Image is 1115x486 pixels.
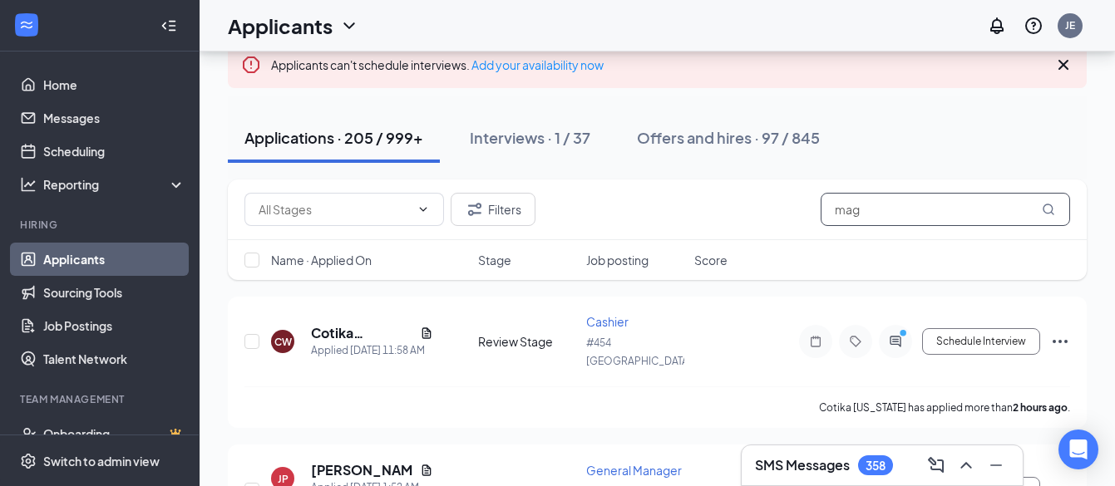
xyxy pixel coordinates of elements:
h3: SMS Messages [755,456,850,474]
svg: Settings [20,453,37,469]
div: Switch to admin view [43,453,160,469]
svg: Document [420,326,433,340]
svg: ChevronDown [339,16,359,36]
button: Filter Filters [451,193,535,226]
div: Reporting [43,176,186,193]
svg: PrimaryDot [895,328,915,341]
svg: ChevronUp [956,455,976,475]
span: Job posting [586,252,649,268]
a: Add your availability now [471,57,604,72]
span: Cashier [586,314,629,329]
span: Score [694,252,728,268]
svg: ComposeMessage [926,455,946,475]
input: All Stages [259,200,410,218]
svg: MagnifyingGlass [1042,203,1055,216]
div: Applied [DATE] 11:58 AM [311,342,433,359]
a: Job Postings [43,309,185,342]
svg: Note [806,335,826,348]
svg: Notifications [987,16,1007,36]
a: Talent Network [43,342,185,376]
input: Search in applications [821,193,1070,226]
svg: ActiveChat [886,335,905,348]
div: Applications · 205 / 999+ [244,127,423,148]
button: ChevronUp [953,452,979,479]
svg: Error [241,55,261,75]
span: Name · Applied On [271,252,372,268]
div: CW [274,335,292,349]
svg: Analysis [20,176,37,193]
span: #454 [GEOGRAPHIC_DATA] [586,336,692,367]
div: Offers and hires · 97 / 845 [637,127,820,148]
div: Interviews · 1 / 37 [470,127,590,148]
svg: Minimize [986,455,1006,475]
a: Scheduling [43,135,185,168]
div: 358 [866,459,886,473]
span: Stage [478,252,511,268]
span: Applicants can't schedule interviews. [271,57,604,72]
button: Minimize [983,452,1009,479]
svg: Tag [846,335,866,348]
a: Applicants [43,243,185,276]
h1: Applicants [228,12,333,40]
a: Sourcing Tools [43,276,185,309]
div: Review Stage [478,333,576,350]
h5: Cotika [US_STATE] [311,324,413,342]
div: Team Management [20,392,182,406]
span: General Manager [586,463,682,478]
svg: Collapse [160,17,177,34]
div: Hiring [20,218,182,232]
svg: QuestionInfo [1024,16,1043,36]
div: JE [1065,18,1075,32]
b: 2 hours ago [1013,401,1068,414]
svg: Cross [1053,55,1073,75]
a: Messages [43,101,185,135]
svg: WorkstreamLogo [18,17,35,33]
div: Open Intercom Messenger [1058,430,1098,469]
p: Cotika [US_STATE] has applied more than . [819,400,1070,415]
a: OnboardingCrown [43,417,185,450]
button: Schedule Interview [922,328,1040,355]
a: Home [43,68,185,101]
svg: Document [420,464,433,477]
svg: Ellipses [1050,331,1070,351]
svg: Filter [465,199,485,219]
button: ComposeMessage [923,452,950,479]
svg: ChevronDown [417,203,430,216]
h5: [PERSON_NAME] [311,461,413,479]
div: JP [278,472,289,486]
